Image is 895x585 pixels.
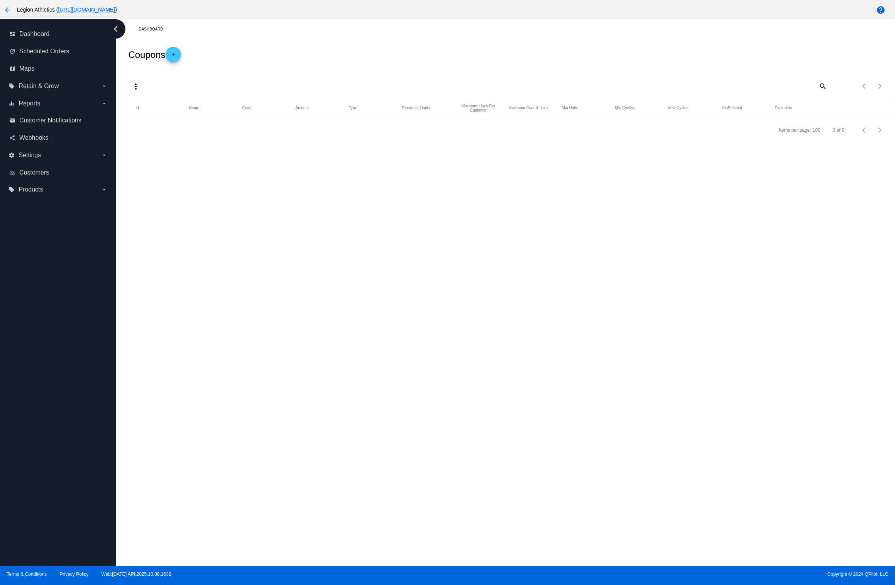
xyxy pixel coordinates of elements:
span: Webhooks [19,134,48,141]
a: Privacy Policy [60,571,89,577]
span: Customer Notifications [19,117,81,124]
button: Change sorting for ExpirationDate [775,106,792,110]
span: Reports [19,100,40,107]
i: chevron_left [110,23,122,35]
mat-icon: help [876,5,885,15]
button: Change sorting for RecurringLimits [402,106,430,110]
i: arrow_drop_down [101,83,107,89]
a: Web:[DATE] API:2025.10.08.1632 [102,571,171,577]
button: Change sorting for MinCycles [615,106,634,110]
span: Customers [19,169,49,176]
h2: Coupons [128,47,181,62]
i: arrow_drop_down [101,152,107,158]
mat-icon: search [818,80,827,92]
button: Change sorting for MaxCycles [668,106,689,110]
i: local_offer [8,83,15,89]
span: Scheduled Orders [19,48,69,55]
span: Products [19,186,43,193]
a: share Webhooks [9,132,107,144]
button: Previous page [857,78,872,94]
i: map [9,66,15,72]
i: local_offer [8,187,15,193]
button: Next page [872,122,888,138]
a: email Customer Notifications [9,114,107,127]
i: people_outline [9,170,15,176]
button: Change sorting for MinUnits [562,106,578,110]
a: update Scheduled Orders [9,45,107,58]
button: Change sorting for CustomerConversionLimits [455,104,502,112]
button: Change sorting for MinSubtotal [722,106,742,110]
i: update [9,48,15,54]
span: Retain & Grow [19,83,59,90]
a: [URL][DOMAIN_NAME] [58,7,115,13]
button: Next page [872,78,888,94]
div: 100 [813,127,821,133]
div: Items per page: [779,127,811,133]
button: Change sorting for Amount [295,106,308,110]
i: share [9,135,15,141]
button: Change sorting for Id [135,106,139,110]
div: 0 of 0 [833,127,844,133]
mat-icon: more_vert [131,82,140,91]
span: Legion Athletics ( ) [17,7,117,13]
a: Terms & Conditions [7,571,47,577]
i: dashboard [9,31,15,37]
button: Previous page [857,122,872,138]
span: Copyright © 2024 QPilot, LLC [454,571,888,577]
a: dashboard Dashboard [9,28,107,40]
a: people_outline Customers [9,166,107,179]
button: Change sorting for DiscountType [349,106,357,110]
button: Change sorting for Name [189,106,199,110]
span: Settings [19,152,41,159]
i: settings [8,152,15,158]
i: equalizer [8,100,15,107]
button: Change sorting for SiteConversionLimits [509,106,548,110]
a: map Maps [9,63,107,75]
i: email [9,117,15,124]
a: Dashboard [139,23,170,35]
mat-icon: arrow_back [3,5,12,15]
i: arrow_drop_down [101,187,107,193]
span: Dashboard [19,31,49,37]
i: arrow_drop_down [101,100,107,107]
mat-icon: add [169,52,178,61]
span: Maps [19,65,34,72]
button: Change sorting for Code [242,106,251,110]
